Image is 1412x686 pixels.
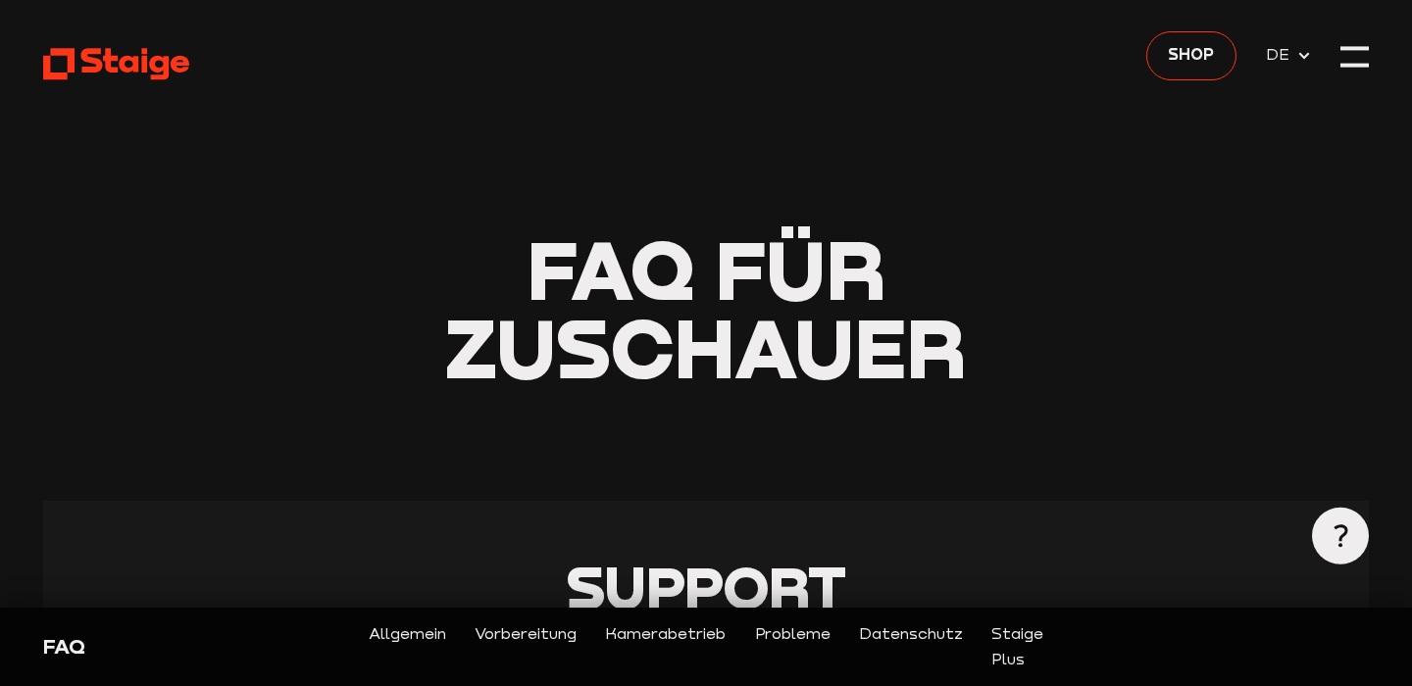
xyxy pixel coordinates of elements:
[369,621,446,671] a: Allgemein
[445,219,966,397] span: für Zuschauer
[567,551,846,621] span: Support
[1266,42,1296,68] span: DE
[605,621,726,671] a: Kamerabetrieb
[859,621,963,671] a: Datenschutz
[43,632,359,661] div: FAQ
[1168,42,1214,68] span: Shop
[475,621,577,671] a: Vorbereitung
[755,621,831,671] a: Probleme
[1146,31,1237,79] a: Shop
[991,621,1043,671] a: Staige Plus
[527,219,695,318] span: FAQ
